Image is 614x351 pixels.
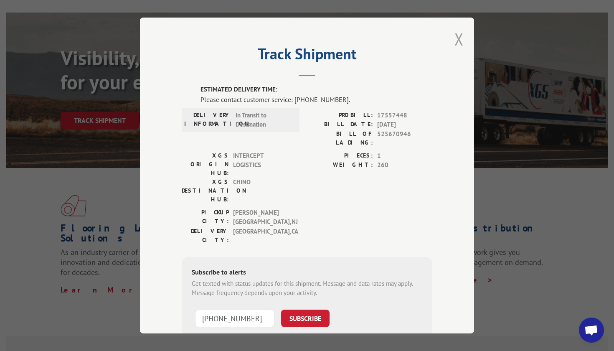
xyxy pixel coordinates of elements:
[233,208,289,227] span: [PERSON_NAME][GEOGRAPHIC_DATA] , NJ
[233,227,289,244] span: [GEOGRAPHIC_DATA] , CA
[281,310,330,327] button: SUBSCRIBE
[307,130,373,147] label: BILL OF LADING:
[200,85,432,94] label: ESTIMATED DELIVERY TIME:
[192,267,422,279] div: Subscribe to alerts
[377,130,432,147] span: 525670946
[377,151,432,161] span: 1
[236,111,292,130] span: In Transit to Destination
[192,279,422,298] div: Get texted with status updates for this shipment. Message and data rates may apply. Message frequ...
[377,120,432,130] span: [DATE]
[195,310,274,327] input: Phone Number
[579,318,604,343] a: Open chat
[184,111,231,130] label: DELIVERY INFORMATION:
[182,227,229,244] label: DELIVERY CITY:
[233,151,289,178] span: INTERCEPT LOGISTICS
[307,111,373,120] label: PROBILL:
[307,120,373,130] label: BILL DATE:
[454,28,464,50] button: Close modal
[182,48,432,64] h2: Track Shipment
[182,151,229,178] label: XGS ORIGIN HUB:
[200,94,432,104] div: Please contact customer service: [PHONE_NUMBER].
[307,160,373,170] label: WEIGHT:
[182,208,229,227] label: PICKUP CITY:
[307,151,373,161] label: PIECES:
[182,178,229,204] label: XGS DESTINATION HUB:
[377,111,432,120] span: 17557448
[377,160,432,170] span: 260
[192,333,206,341] strong: Note:
[233,178,289,204] span: CHINO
